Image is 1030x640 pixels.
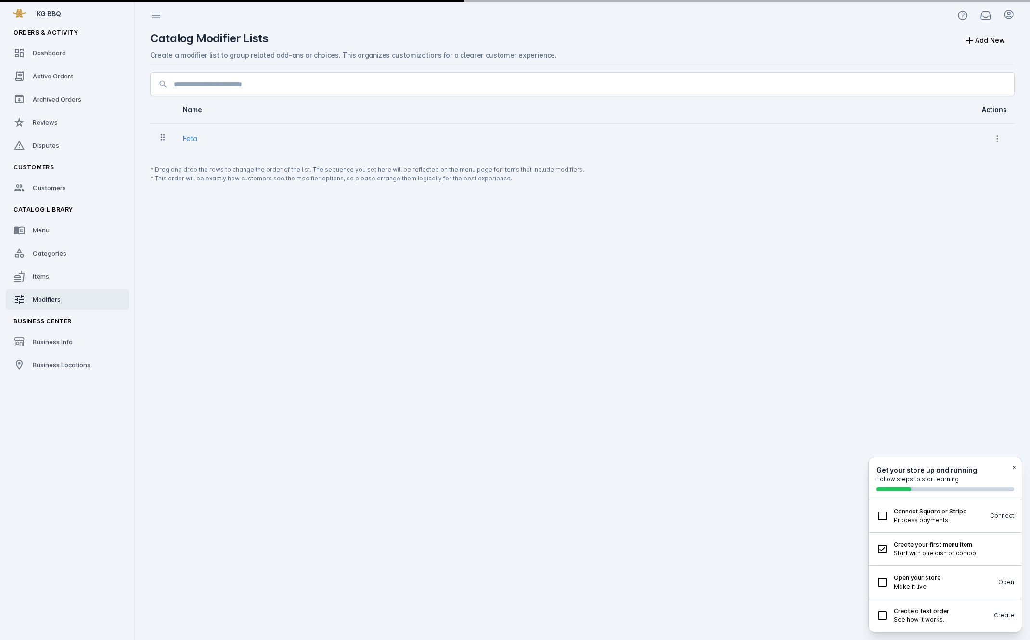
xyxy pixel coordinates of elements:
[6,243,129,264] a: Categories
[33,226,50,234] span: Menu
[6,177,129,198] a: Customers
[33,338,73,346] span: Business Info
[6,89,129,110] a: Archived Orders
[894,615,988,624] p: See how it works.
[13,318,72,325] span: Business Center
[6,42,129,64] a: Dashboard
[894,607,988,615] h3: Create a test order
[6,219,129,241] a: Menu
[6,65,129,87] a: Active Orders
[150,50,1015,60] div: Create a modifier list to group related add-ons or choices. This organizes customizations for a c...
[876,475,1014,484] p: Follow steps to start earning
[33,49,66,57] span: Dashboard
[33,295,61,303] span: Modifiers
[183,133,197,144] div: Feta
[894,516,984,525] p: Process payments.
[13,164,54,171] span: Customers
[6,331,129,352] a: Business Info
[954,31,1015,50] button: Add New
[13,206,73,213] span: Catalog Library
[998,578,1014,587] button: Open
[6,289,129,310] a: Modifiers
[994,611,1014,620] button: Create
[13,29,78,36] span: Orders & Activity
[150,31,269,50] h2: Catalog Modifier Lists
[6,266,129,287] a: Items
[975,37,1005,44] div: Add New
[33,95,81,103] span: Archived Orders
[33,141,59,149] span: Disputes
[183,105,922,115] div: Name
[150,174,1015,183] span: * This order will be exactly how customers see the modifier options, so please arrange them logic...
[183,105,202,115] div: Name
[894,540,1014,549] h3: Create your first menu item
[33,361,90,369] span: Business Locations
[33,118,58,126] span: Reviews
[6,112,129,133] a: Reviews
[876,465,1014,475] h2: Get your store up and running
[6,135,129,156] a: Disputes
[33,184,66,192] span: Customers
[6,354,129,375] a: Business Locations
[894,549,1014,558] p: Start with one dish or combo.
[990,512,1014,520] button: Connect
[150,166,1015,174] span: * Drag and drop the rows to change the order of the list. The sequence you set here will be refle...
[982,105,1007,115] div: Actions
[33,72,74,80] span: Active Orders
[37,9,125,19] div: KG BBQ
[894,507,984,516] h3: Connect Square or Stripe
[33,272,49,280] span: Items
[894,574,992,582] h3: Open your store
[1012,463,1016,472] button: ×
[33,249,66,257] span: Categories
[894,582,992,591] p: Make it live.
